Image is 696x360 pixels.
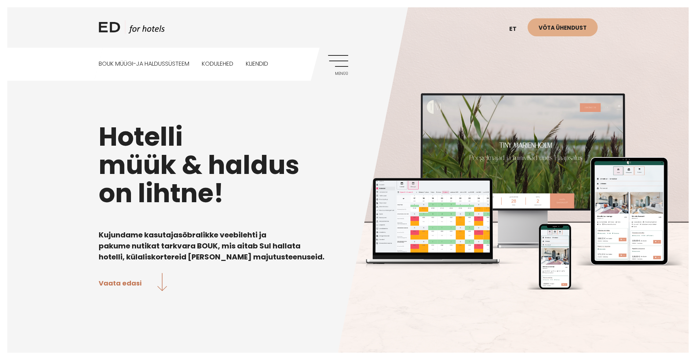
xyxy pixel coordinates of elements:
a: ED HOTELS [99,20,165,39]
a: Kliendid [246,48,268,80]
a: BOUK MÜÜGI-JA HALDUSSÜSTEEM [99,48,189,80]
a: Vaata edasi [99,273,167,292]
b: Kujundame kasutajasõbralikke veebilehti ja pakume nutikat tarkvara BOUK, mis aitab Sul hallata ho... [99,230,324,262]
h1: Hotelli müük & haldus on lihtne! [99,123,598,207]
a: Kodulehed [202,48,233,80]
a: et [506,20,528,38]
span: Menüü [328,72,348,76]
a: Menüü [328,55,348,75]
a: Võta ühendust [528,18,598,36]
